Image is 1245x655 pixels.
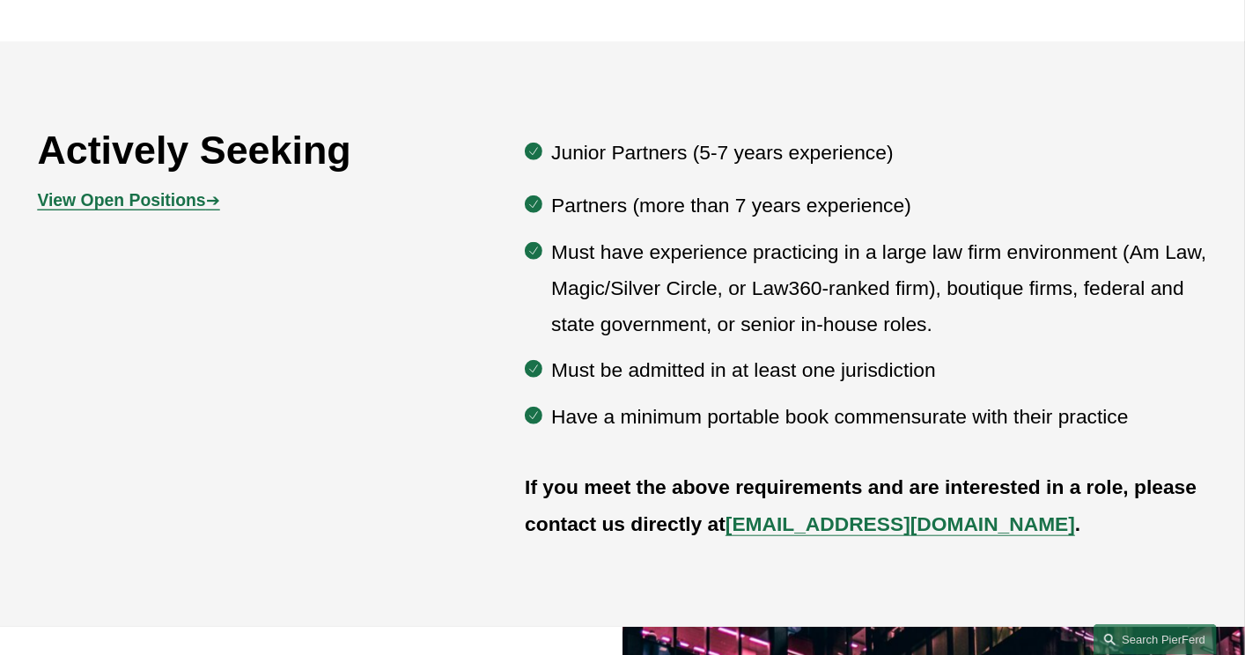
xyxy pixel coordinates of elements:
a: View Open Positions➔ [37,190,219,210]
h2: Actively Seeking [37,127,427,174]
p: Partners (more than 7 years experience) [551,188,1207,224]
p: Must be admitted in at least one jurisdiction [551,352,1207,388]
p: Junior Partners (5-7 years experience) [551,135,1207,171]
strong: If you meet the above requirements and are interested in a role, please contact us directly at [525,475,1202,534]
span: ➔ [37,190,219,210]
p: Have a minimum portable book commensurate with their practice [551,399,1207,435]
strong: View Open Positions [37,190,205,210]
strong: . [1075,512,1080,535]
a: [EMAIL_ADDRESS][DOMAIN_NAME] [726,512,1075,535]
p: Must have experience practicing in a large law firm environment (Am Law, Magic/Silver Circle, or ... [551,234,1207,342]
a: Search this site [1094,624,1217,655]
